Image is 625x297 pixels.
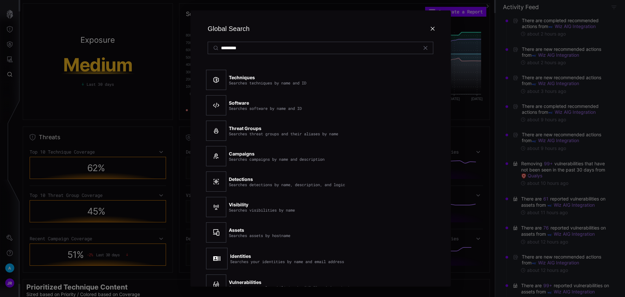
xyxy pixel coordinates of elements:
div: Searches your vulnerabilities by CVE ID and description [229,285,354,290]
div: Searches threat groups and their aliases by name [229,131,338,136]
strong: Campaigns [229,151,255,156]
div: Searches detections by name, description, and logic [229,182,345,187]
div: Searches visibilities by name [229,208,295,212]
div: Searches assets by hostname [229,233,290,238]
div: Global Search [206,23,250,34]
strong: Identities [230,253,251,259]
div: Searches campaigns by name and description [229,157,325,161]
strong: Techniques [229,75,255,80]
div: Searches software by name and ID [229,106,302,111]
strong: Vulnerabilities [229,279,261,285]
strong: Visibility [229,202,248,207]
strong: Detections [229,176,253,182]
strong: Software [229,100,249,106]
strong: Assets [229,227,244,233]
div: Searches techniques by name and ID [229,81,306,85]
strong: Threat Groups [229,126,261,131]
div: Searches your identities by name and email address [230,259,344,264]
